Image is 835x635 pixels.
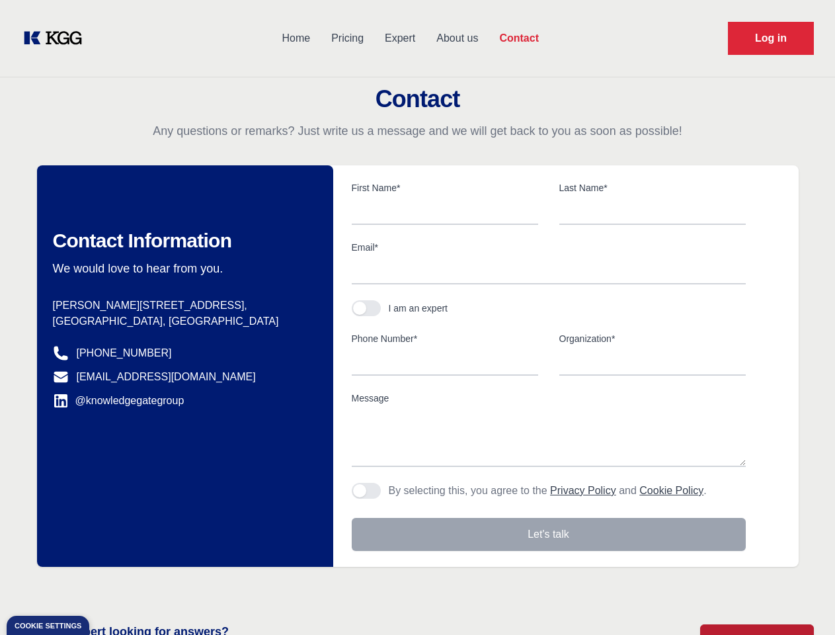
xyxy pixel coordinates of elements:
a: Privacy Policy [550,485,616,496]
a: [EMAIL_ADDRESS][DOMAIN_NAME] [77,369,256,385]
a: Pricing [321,21,374,56]
div: Cookie settings [15,622,81,630]
p: By selecting this, you agree to the and . [389,483,707,499]
a: Home [271,21,321,56]
div: I am an expert [389,302,448,315]
a: KOL Knowledge Platform: Talk to Key External Experts (KEE) [21,28,93,49]
label: Message [352,392,746,405]
label: Last Name* [559,181,746,194]
a: About us [426,21,489,56]
a: Cookie Policy [639,485,703,496]
a: Request Demo [728,22,814,55]
p: We would love to hear from you. [53,261,312,276]
a: Contact [489,21,549,56]
h2: Contact [16,86,819,112]
a: Expert [374,21,426,56]
label: Email* [352,241,746,254]
p: Any questions or remarks? Just write us a message and we will get back to you as soon as possible! [16,123,819,139]
label: First Name* [352,181,538,194]
a: @knowledgegategroup [53,393,184,409]
h2: Contact Information [53,229,312,253]
button: Let's talk [352,518,746,551]
label: Organization* [559,332,746,345]
label: Phone Number* [352,332,538,345]
iframe: Chat Widget [769,571,835,635]
p: [PERSON_NAME][STREET_ADDRESS], [53,298,312,314]
a: [PHONE_NUMBER] [77,345,172,361]
p: [GEOGRAPHIC_DATA], [GEOGRAPHIC_DATA] [53,314,312,329]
